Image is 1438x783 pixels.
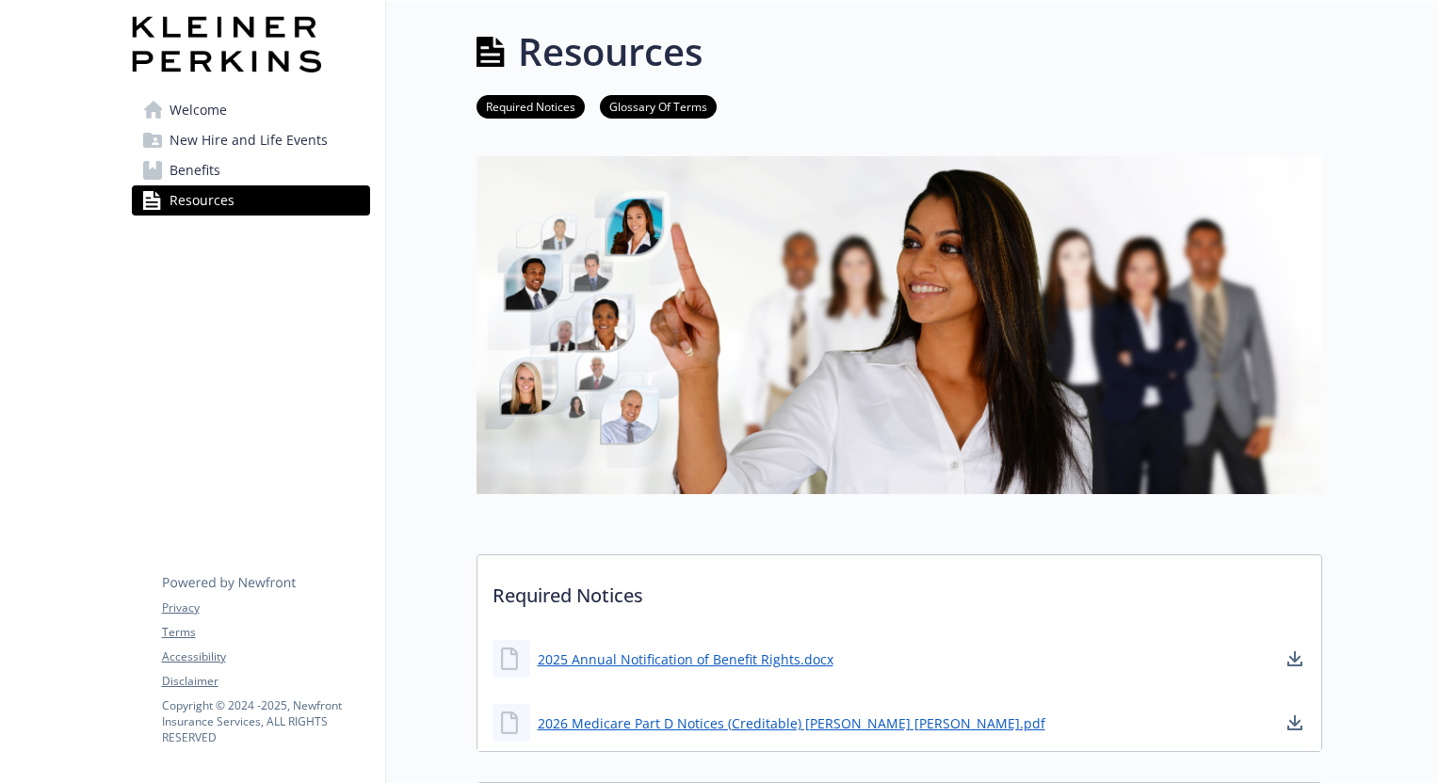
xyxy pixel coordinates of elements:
[477,156,1322,494] img: resources page banner
[170,155,220,185] span: Benefits
[162,599,369,616] a: Privacy
[1284,647,1306,670] a: download document
[477,555,1321,625] p: Required Notices
[132,185,370,216] a: Resources
[162,648,369,665] a: Accessibility
[518,24,703,80] h1: Resources
[477,97,585,115] a: Required Notices
[132,125,370,155] a: New Hire and Life Events
[170,125,328,155] span: New Hire and Life Events
[162,697,369,745] p: Copyright © 2024 - 2025 , Newfront Insurance Services, ALL RIGHTS RESERVED
[1284,711,1306,734] a: download document
[132,155,370,185] a: Benefits
[600,97,717,115] a: Glossary Of Terms
[132,95,370,125] a: Welcome
[538,649,833,669] a: 2025 Annual Notification of Benefit Rights.docx
[162,673,369,690] a: Disclaimer
[538,713,1045,733] a: 2026 Medicare Part D Notices (Creditable) [PERSON_NAME] [PERSON_NAME].pdf
[170,95,227,125] span: Welcome
[170,185,234,216] span: Resources
[162,624,369,641] a: Terms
